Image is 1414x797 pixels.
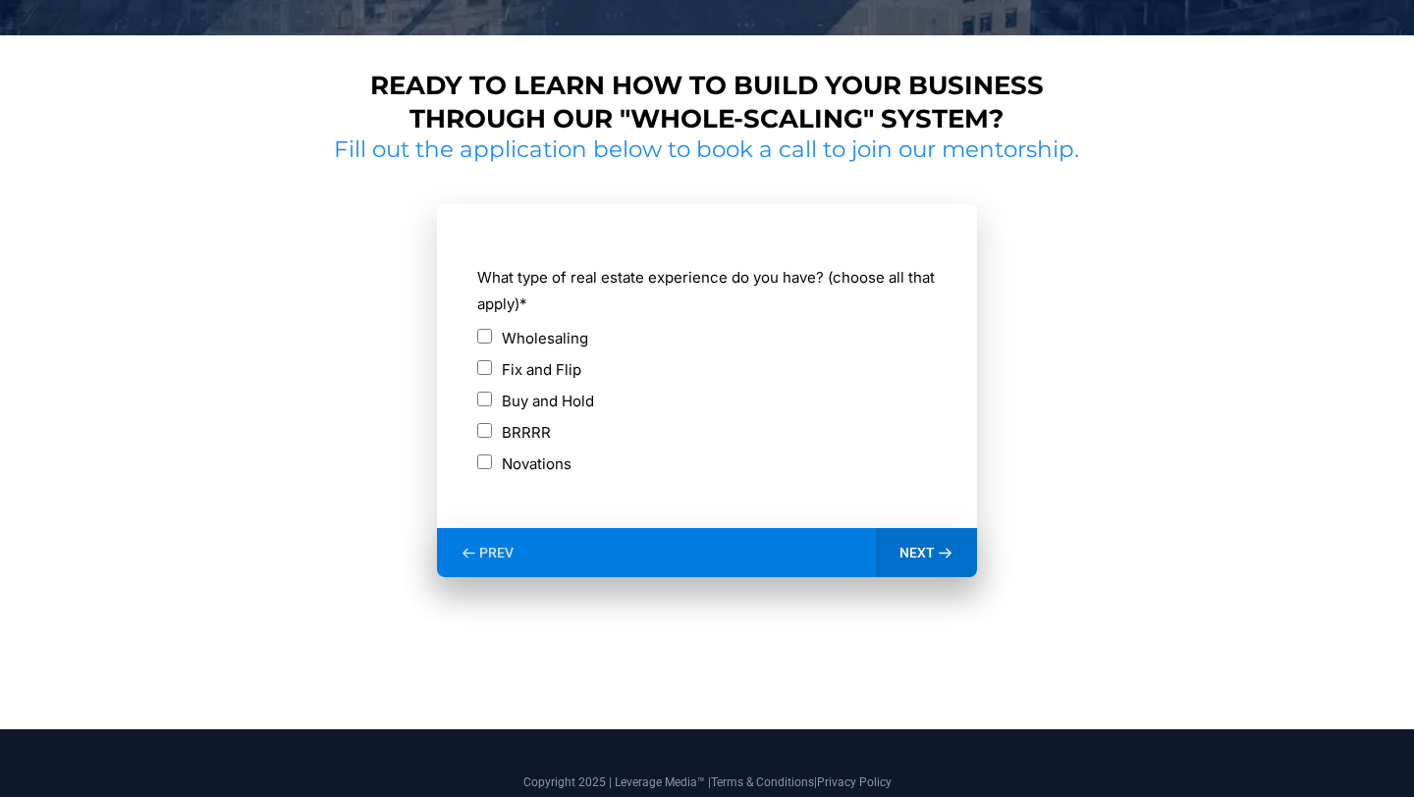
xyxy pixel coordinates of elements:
label: Novations [502,451,571,477]
label: Wholesaling [502,325,588,351]
label: Fix and Flip [502,356,581,383]
label: Buy and Hold [502,388,594,414]
label: BRRRR [502,419,551,446]
a: Privacy Policy [817,775,892,789]
p: Copyright 2025 | Leverage Media™ | | [152,773,1262,791]
span: NEXT [899,544,935,561]
a: Terms & Conditions [711,775,814,789]
h2: Fill out the application below to book a call to join our mentorship. [327,135,1087,165]
span: PREV [479,544,514,561]
label: What type of real estate experience do you have? (choose all that apply) [477,264,937,317]
strong: Ready to learn how to build your business through our "whole-scaling" system? [370,70,1044,134]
